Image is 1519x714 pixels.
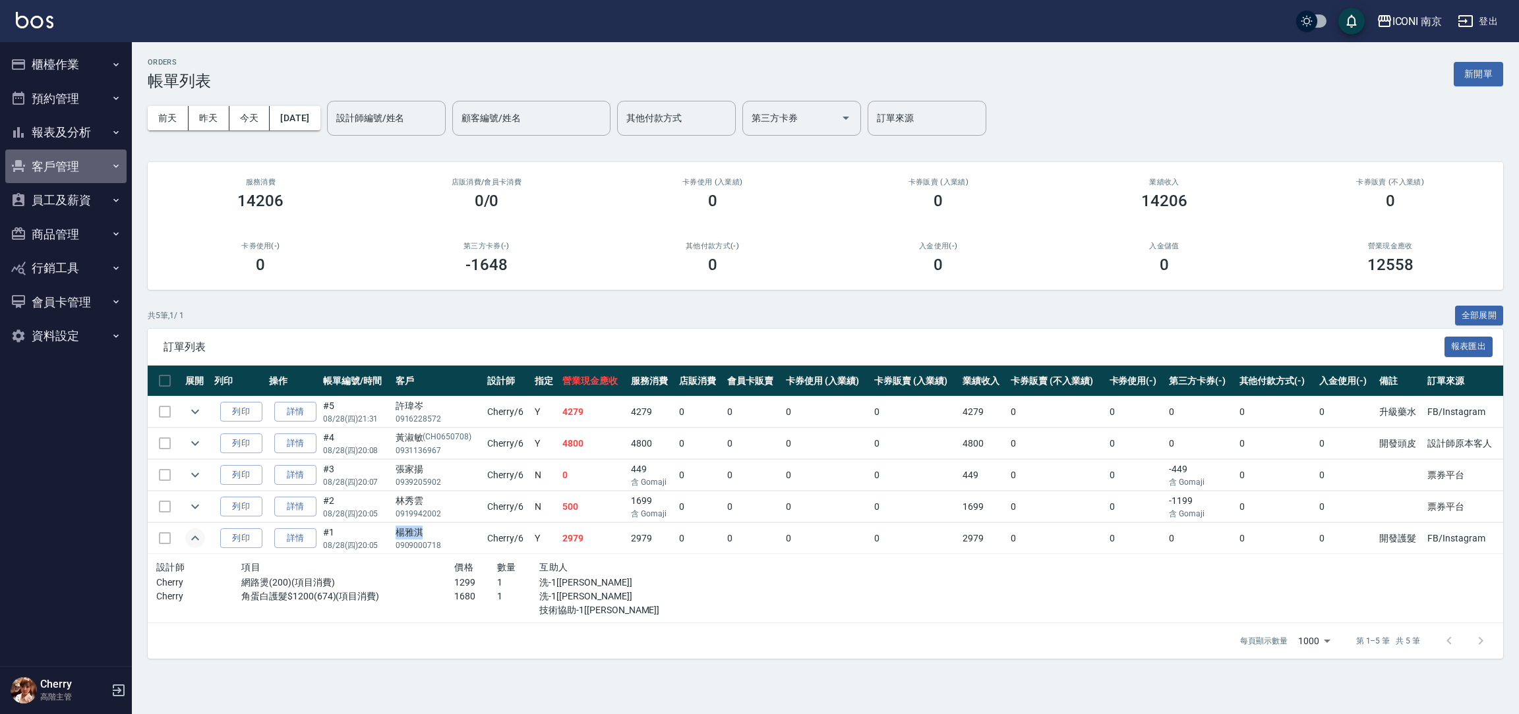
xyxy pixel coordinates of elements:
button: 今天 [229,106,270,130]
p: 共 5 筆, 1 / 1 [148,310,184,321]
button: 列印 [220,465,262,485]
button: 員工及薪資 [5,183,127,217]
p: 角蛋白護髮$1200(674)(項目消費) [241,590,454,603]
th: 備註 [1376,366,1424,397]
div: ICONI 南京 [1392,13,1443,30]
td: 4279 [628,397,676,427]
td: 0 [1106,460,1166,491]
button: [DATE] [270,106,320,130]
th: 卡券販賣 (不入業績) [1007,366,1106,397]
td: 0 [871,491,959,522]
span: 項目 [241,562,260,572]
h2: 卡券販賣 (入業績) [841,178,1036,186]
td: 0 [724,491,783,522]
td: 開發護髮 [1376,523,1424,554]
p: 0939205902 [396,476,481,488]
th: 操作 [266,366,320,397]
th: 設計師 [484,366,531,397]
h3: 0 [708,192,717,210]
h3: 0 [256,256,265,274]
button: 登出 [1452,9,1503,34]
a: 詳情 [274,402,316,422]
td: 2979 [628,523,676,554]
td: N [531,460,559,491]
p: 洗-1[[PERSON_NAME]] [539,576,667,590]
td: 0 [783,460,871,491]
h3: 服務消費 [164,178,358,186]
th: 訂單來源 [1424,366,1503,397]
div: 林秀雲 [396,494,481,508]
h3: 0 [1160,256,1169,274]
h2: 入金使用(-) [841,242,1036,250]
button: 櫃檯作業 [5,47,127,82]
td: 0 [871,428,959,459]
td: 0 [676,523,724,554]
button: 資料設定 [5,319,127,353]
td: -1199 [1166,491,1236,522]
button: 列印 [220,528,262,549]
td: 4800 [959,428,1007,459]
th: 指定 [531,366,559,397]
td: 0 [1236,397,1317,427]
td: 開發頭皮 [1376,428,1424,459]
td: 0 [871,523,959,554]
td: Cherry /6 [484,491,531,522]
button: 預約管理 [5,82,127,116]
p: 洗-1[[PERSON_NAME]] [539,590,667,603]
p: 含 Gomaji [1169,476,1232,488]
p: 含 Gomaji [631,508,672,520]
p: (CH0650708) [423,431,471,445]
a: 詳情 [274,433,316,454]
p: 0916228572 [396,413,481,425]
td: 0 [1007,428,1106,459]
td: 升級藥水 [1376,397,1424,427]
th: 第三方卡券(-) [1166,366,1236,397]
td: 0 [676,428,724,459]
td: 0 [1236,523,1317,554]
td: Cherry /6 [484,397,531,427]
a: 詳情 [274,528,316,549]
p: 1680 [454,590,497,603]
td: 449 [628,460,676,491]
button: save [1338,8,1365,34]
h3: 12558 [1367,256,1414,274]
td: 449 [959,460,1007,491]
th: 卡券使用 (入業績) [783,366,871,397]
p: 08/28 (四) 20:05 [323,539,389,551]
td: 0 [1166,397,1236,427]
p: 08/28 (四) 20:05 [323,508,389,520]
td: 0 [676,397,724,427]
td: 4279 [559,397,628,427]
button: 列印 [220,433,262,454]
h2: 店販消費 /會員卡消費 [390,178,584,186]
span: 設計師 [156,562,185,572]
h2: ORDERS [148,58,211,67]
p: 08/28 (四) 20:07 [323,476,389,488]
td: 0 [1236,460,1317,491]
td: 0 [1007,397,1106,427]
td: 0 [783,491,871,522]
h3: -1648 [465,256,508,274]
th: 列印 [211,366,265,397]
button: 列印 [220,497,262,517]
a: 報表匯出 [1445,340,1493,352]
p: 0919942002 [396,508,481,520]
button: Open [835,107,856,128]
th: 營業現金應收 [559,366,628,397]
td: 0 [871,460,959,491]
h2: 營業現金應收 [1293,242,1487,250]
p: 0931136967 [396,445,481,456]
td: #5 [320,397,392,427]
p: 每頁顯示數量 [1240,635,1288,647]
td: 票券平台 [1424,491,1503,522]
h2: 業績收入 [1067,178,1262,186]
td: FB/Instagram [1424,523,1503,554]
td: #1 [320,523,392,554]
button: expand row [185,402,205,422]
td: #3 [320,460,392,491]
div: 楊雅淇 [396,526,481,539]
a: 詳情 [274,497,316,517]
td: 0 [1316,491,1376,522]
td: -449 [1166,460,1236,491]
td: 0 [1316,460,1376,491]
